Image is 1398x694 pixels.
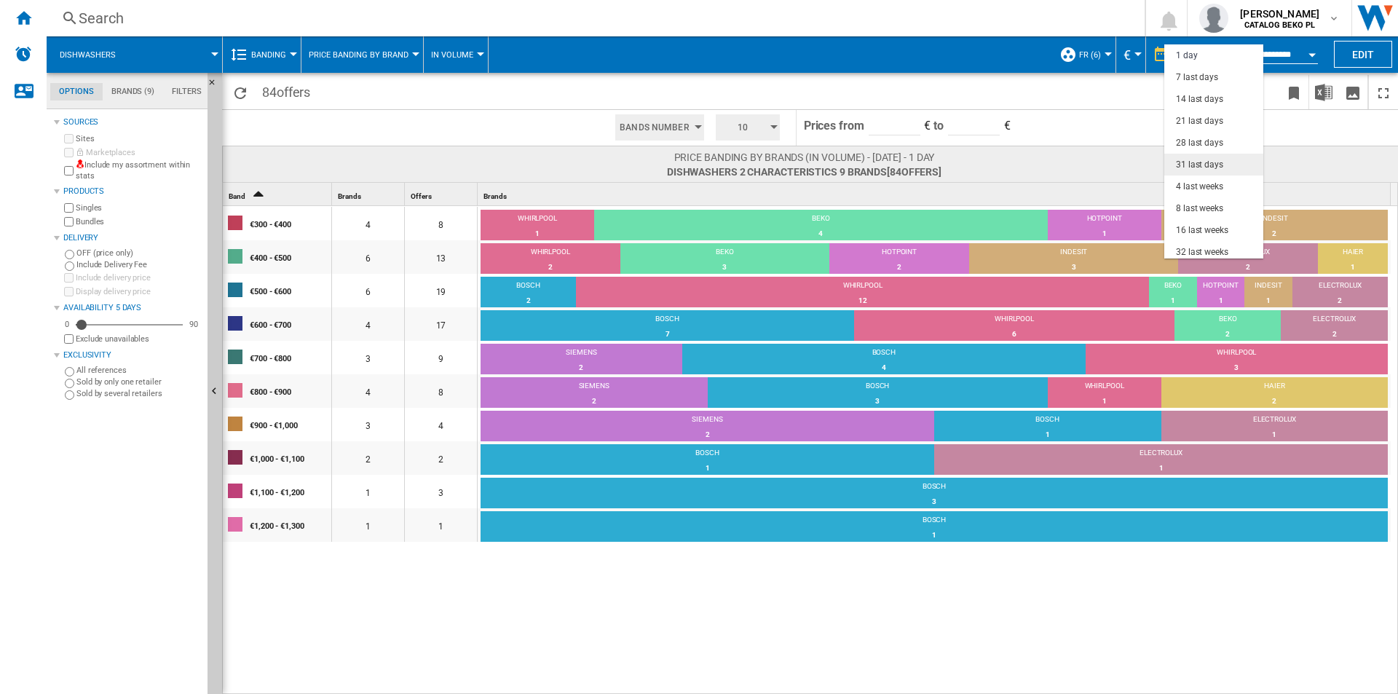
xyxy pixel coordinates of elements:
div: 31 last days [1176,159,1223,171]
div: 8 last weeks [1176,202,1223,215]
div: 4 last weeks [1176,181,1223,193]
div: 7 last days [1176,71,1218,84]
div: 1 day [1176,50,1198,62]
div: 16 last weeks [1176,224,1228,237]
div: 32 last weeks [1176,246,1228,259]
div: 14 last days [1176,93,1223,106]
div: 28 last days [1176,137,1223,149]
div: 21 last days [1176,115,1223,127]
